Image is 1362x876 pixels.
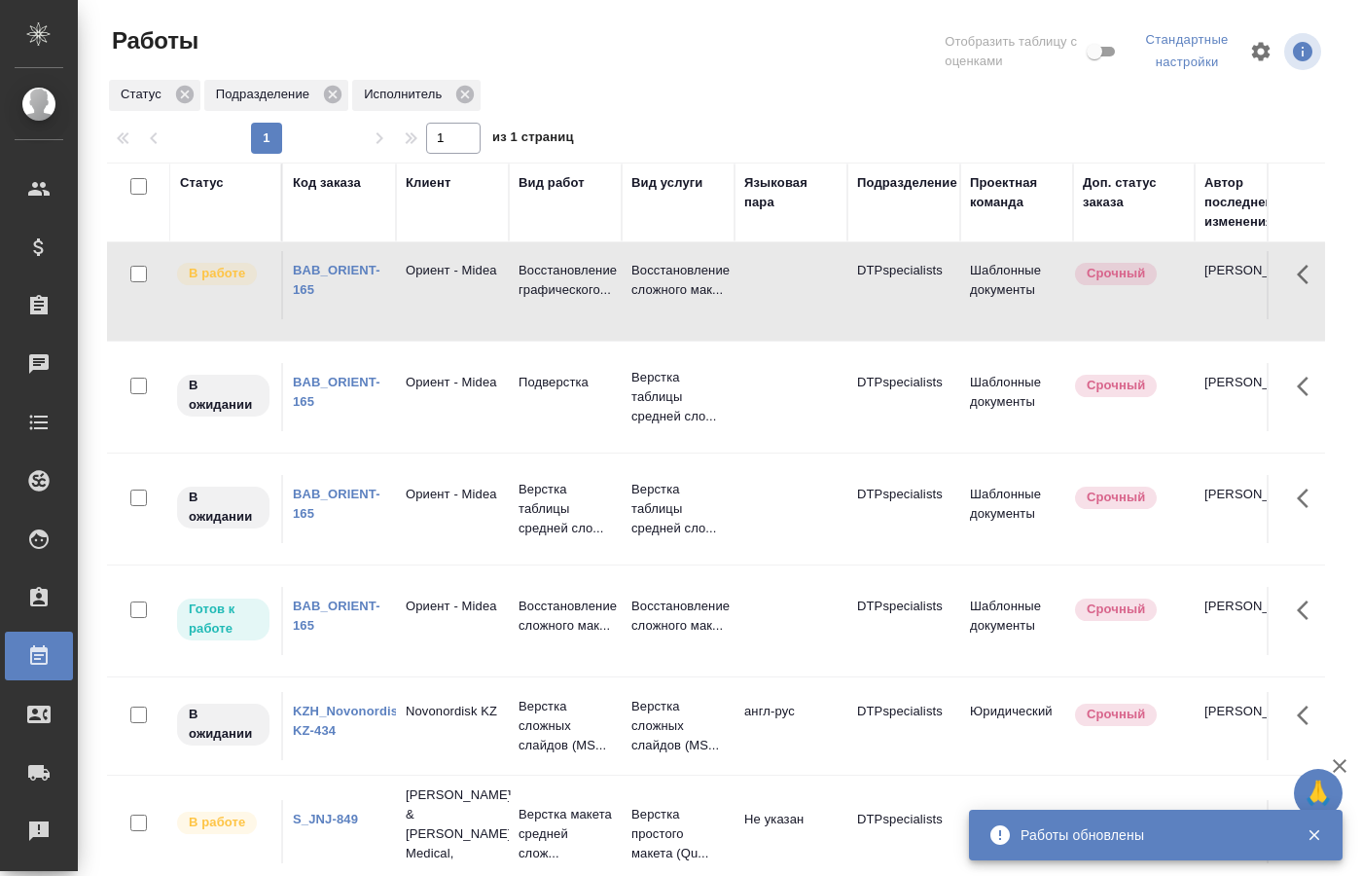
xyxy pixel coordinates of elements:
[744,173,838,212] div: Языковая пара
[175,810,271,836] div: Исполнитель выполняет работу
[204,80,348,111] div: Подразделение
[1087,705,1145,724] p: Срочный
[406,261,499,280] p: Ориент - Midea
[519,597,612,636] p: Восстановление сложного мак...
[1195,475,1308,543] td: [PERSON_NAME]
[847,800,960,868] td: DTPspecialists
[1285,475,1332,522] button: Здесь прячутся важные кнопки
[189,488,258,527] p: В ожидании
[519,805,612,863] p: Верстка макета средней слож...
[960,800,1073,868] td: Технический
[175,261,271,287] div: Исполнитель выполняет работу
[631,697,725,755] p: Верстка сложных слайдов (MS...
[293,599,380,633] a: BAB_ORIENT-165
[960,363,1073,431] td: Шаблонные документы
[631,261,725,300] p: Восстановление сложного мак...
[857,173,957,193] div: Подразделение
[1302,773,1335,814] span: 🙏
[1136,25,1237,78] div: split button
[847,475,960,543] td: DTPspecialists
[847,363,960,431] td: DTPspecialists
[519,480,612,538] p: Верстка таблицы средней сло...
[631,368,725,426] p: Верстка таблицы средней сло...
[175,485,271,530] div: Исполнитель назначен, приступать к работе пока рано
[960,475,1073,543] td: Шаблонные документы
[1285,587,1332,634] button: Здесь прячутся важные кнопки
[293,173,361,193] div: Код заказа
[1284,33,1325,70] span: Посмотреть информацию
[960,251,1073,319] td: Шаблонные документы
[960,587,1073,655] td: Шаблонные документы
[970,173,1063,212] div: Проектная команда
[960,692,1073,760] td: Юридический
[189,264,245,283] p: В работе
[519,261,612,300] p: Восстановление графического...
[1285,692,1332,739] button: Здесь прячутся важные кнопки
[1083,173,1185,212] div: Доп. статус заказа
[293,704,410,738] a: KZH_Novonordisk-KZ-434
[631,805,725,863] p: Верстка простого макета (Qu...
[1087,488,1145,507] p: Срочный
[1204,173,1298,232] div: Автор последнего изменения
[406,173,450,193] div: Клиент
[519,697,612,755] p: Верстка сложных слайдов (MS...
[109,80,200,111] div: Статус
[1195,800,1308,868] td: [PERSON_NAME]
[492,126,574,154] span: из 1 страниц
[631,480,725,538] p: Верстка таблицы средней сло...
[293,487,380,521] a: BAB_ORIENT-165
[107,25,198,56] span: Работы
[847,587,960,655] td: DTPspecialists
[847,692,960,760] td: DTPspecialists
[1195,251,1308,319] td: [PERSON_NAME]
[1195,363,1308,431] td: [PERSON_NAME]
[1087,264,1145,283] p: Срочный
[364,85,448,104] p: Исполнитель
[631,173,703,193] div: Вид услуги
[293,812,358,826] a: S_JNJ-849
[189,813,245,832] p: В работе
[175,597,271,642] div: Исполнитель может приступить к работе
[406,597,499,616] p: Ориент - Midea
[216,85,316,104] p: Подразделение
[175,373,271,419] div: Исполнитель назначен, приступать к работе пока рано
[945,32,1083,71] span: Отобразить таблицу с оценками
[175,702,271,748] div: Исполнитель назначен, приступать к работе пока рано
[352,80,481,111] div: Исполнитель
[1294,769,1343,818] button: 🙏
[189,705,258,744] p: В ожидании
[631,597,725,636] p: Восстановление сложного мак...
[406,485,499,504] p: Ориент - Midea
[1285,251,1332,298] button: Здесь прячутся важные кнопки
[189,376,258,415] p: В ожидании
[1195,692,1308,760] td: [PERSON_NAME]
[406,702,499,721] p: Novonordisk KZ
[1294,826,1334,844] button: Закрыть
[735,692,847,760] td: англ-рус
[735,800,847,868] td: Не указан
[1237,28,1284,75] span: Настроить таблицу
[1087,376,1145,395] p: Срочный
[519,373,612,392] p: Подверстка
[1285,363,1332,410] button: Здесь прячутся важные кнопки
[293,375,380,409] a: BAB_ORIENT-165
[519,173,585,193] div: Вид работ
[1021,825,1277,845] div: Работы обновлены
[121,85,168,104] p: Статус
[1195,587,1308,655] td: [PERSON_NAME]
[847,251,960,319] td: DTPspecialists
[1087,600,1145,619] p: Срочный
[406,373,499,392] p: Ориент - Midea
[293,263,380,297] a: BAB_ORIENT-165
[189,600,258,639] p: Готов к работе
[180,173,224,193] div: Статус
